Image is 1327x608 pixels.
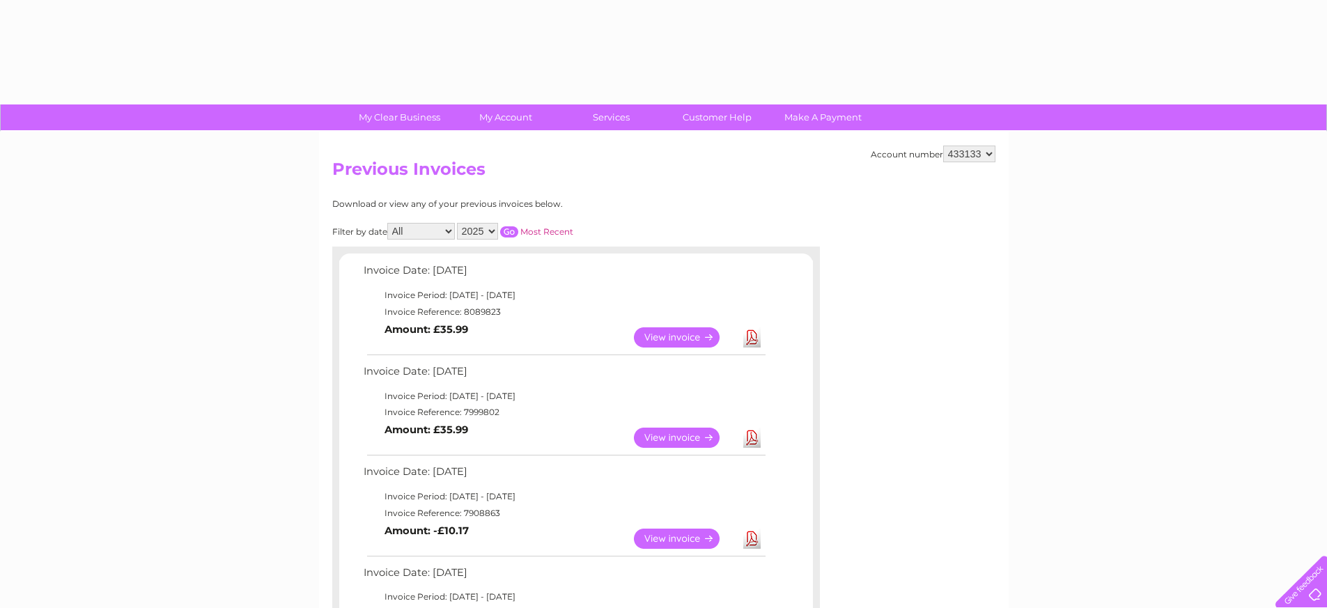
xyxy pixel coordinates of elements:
a: View [634,428,736,448]
b: Amount: -£10.17 [385,524,469,537]
td: Invoice Reference: 7908863 [360,505,768,522]
td: Invoice Period: [DATE] - [DATE] [360,287,768,304]
div: Download or view any of your previous invoices below. [332,199,698,209]
td: Invoice Date: [DATE] [360,362,768,388]
a: Customer Help [660,104,775,130]
a: Download [743,529,761,549]
td: Invoice Period: [DATE] - [DATE] [360,388,768,405]
a: Services [554,104,669,130]
a: View [634,529,736,549]
b: Amount: £35.99 [385,423,468,436]
a: Download [743,327,761,348]
a: Make A Payment [766,104,880,130]
td: Invoice Period: [DATE] - [DATE] [360,488,768,505]
td: Invoice Date: [DATE] [360,563,768,589]
b: Amount: £35.99 [385,323,468,336]
a: View [634,327,736,348]
div: Account number [871,146,995,162]
td: Invoice Date: [DATE] [360,261,768,287]
td: Invoice Date: [DATE] [360,462,768,488]
div: Filter by date [332,223,698,240]
a: My Clear Business [342,104,457,130]
a: My Account [448,104,563,130]
h2: Previous Invoices [332,159,995,186]
td: Invoice Period: [DATE] - [DATE] [360,588,768,605]
a: Most Recent [520,226,573,237]
td: Invoice Reference: 8089823 [360,304,768,320]
a: Download [743,428,761,448]
td: Invoice Reference: 7999802 [360,404,768,421]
